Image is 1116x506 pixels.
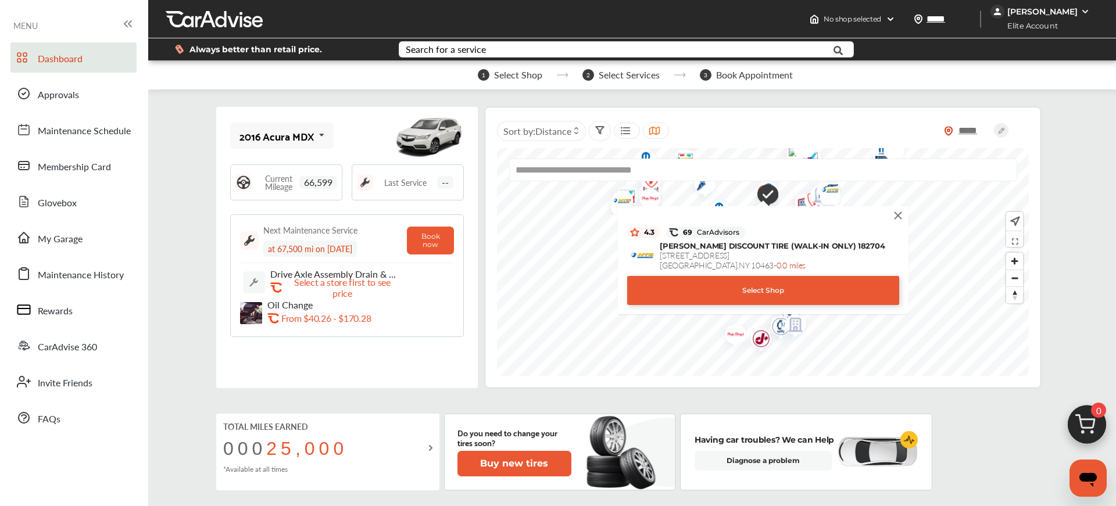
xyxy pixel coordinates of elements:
[669,228,678,237] img: caradvise_icon.5c74104a.svg
[189,45,322,53] span: Always better than retail price.
[776,308,807,345] img: empty_shop_logo.394c5474.svg
[437,176,453,189] span: --
[263,224,357,236] div: Next Maintenance Service
[776,308,805,345] div: Map marker
[384,178,427,186] span: Last Service
[824,15,881,24] span: No shop selected
[802,179,832,216] img: empty_shop_logo.394c5474.svg
[743,173,784,217] div: Map marker
[333,438,348,459] span: 0
[457,451,571,476] button: Buy new tires
[238,438,252,459] span: 0
[10,295,137,325] a: Rewards
[742,322,771,359] div: Map marker
[700,195,729,228] div: Map marker
[742,322,772,359] img: logo-jiffylube.png
[1091,403,1106,418] span: 0
[299,176,337,189] span: 66,599
[266,438,281,459] span: 2
[695,451,832,471] a: Diagnose a problem
[38,52,83,67] span: Dashboard
[811,180,842,204] img: logo-mavis.png
[777,259,806,271] span: 0.0 miles
[494,70,542,80] span: Select Shop
[1006,270,1023,286] button: Zoom out
[716,318,747,355] img: logo-pepboys.png
[38,376,92,391] span: Invite Friends
[295,438,305,459] span: ,
[696,204,725,229] div: Map marker
[602,191,631,215] div: Map marker
[1006,286,1023,303] button: Reset bearing to north
[10,403,137,433] a: FAQs
[13,21,38,30] span: MENU
[1059,400,1115,455] img: cart_icon.3d0951e8.svg
[235,174,252,191] img: steering_logo
[38,268,124,283] span: Maintenance History
[503,124,571,138] span: Sort by :
[457,428,571,447] p: Do you need to change your tires soon?
[1081,7,1090,16] img: WGsFRI8htEPBVLJbROoPRyZpYNWhNONpIPPETTm6eUC0GeLEiAAAAAElFTkSuQmCC
[406,45,486,54] div: Search for a service
[627,276,899,305] div: Select Shop
[10,78,137,109] a: Approvals
[38,88,79,103] span: Approvals
[696,204,727,229] img: logo-mavis.png
[240,302,262,324] img: oil-change-thumb.jpg
[602,191,633,215] img: logo-mavis.png
[257,174,299,191] span: Current Mileage
[252,438,267,459] span: 0
[786,187,815,224] div: Map marker
[281,438,295,459] span: 5
[223,421,348,432] p: TOTAL MILES EARNED
[10,259,137,289] a: Maintenance History
[38,304,73,319] span: Rewards
[38,124,131,139] span: Maintenance Schedule
[695,433,834,446] p: Having car troubles? We can Help
[270,268,398,279] p: Drive Axle Assembly Drain & Refill
[678,228,739,237] span: 69
[10,367,137,397] a: Invite Friends
[796,184,827,221] img: logo-firestone.png
[980,10,981,28] img: header-divider.bc55588e.svg
[631,253,654,259] img: logo-mavis.png
[608,180,637,217] div: Map marker
[357,174,373,191] img: maintenance_logo
[38,340,97,355] span: CarAdvise 360
[394,110,464,162] img: mobile_10335_st0640_046.jpg
[582,69,594,81] span: 2
[319,438,334,459] span: 0
[267,299,395,310] p: Oil Change
[497,148,1029,376] canvas: Map
[223,438,238,459] span: 0
[674,73,686,77] img: stepper-arrow.e24c07c6.svg
[10,114,137,145] a: Maintenance Schedule
[535,124,571,138] span: Distance
[281,313,371,324] p: From $40.26 - $170.28
[796,184,825,221] div: Map marker
[1008,215,1020,228] img: recenter.ce011a49.svg
[10,331,137,361] a: CarAdvise 360
[223,464,348,474] p: *Available at all times
[1006,253,1023,270] button: Zoom in
[990,5,1004,19] img: jVpblrzwTbfkPYzPPzSLxeg0AAAAASUVORK5CYII=
[810,15,819,24] img: header-home-logo.8d720a4f.svg
[914,15,923,24] img: location_vector.a44bc228.svg
[639,228,654,237] span: 4.3
[239,130,314,142] div: 2016 Acura MDX
[836,436,918,468] img: diagnose-vehicle.c84bcb0a.svg
[457,451,574,476] a: Buy new tires
[660,249,730,261] span: [STREET_ADDRESS]
[38,232,83,247] span: My Garage
[10,150,137,181] a: Membership Card
[240,231,259,250] img: maintenance_logo
[811,180,840,204] div: Map marker
[992,20,1067,32] span: Elite Account
[284,277,400,299] p: Select a store first to see price
[1007,6,1078,17] div: [PERSON_NAME]
[631,182,660,219] div: Map marker
[556,73,568,77] img: stepper-arrow.e24c07c6.svg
